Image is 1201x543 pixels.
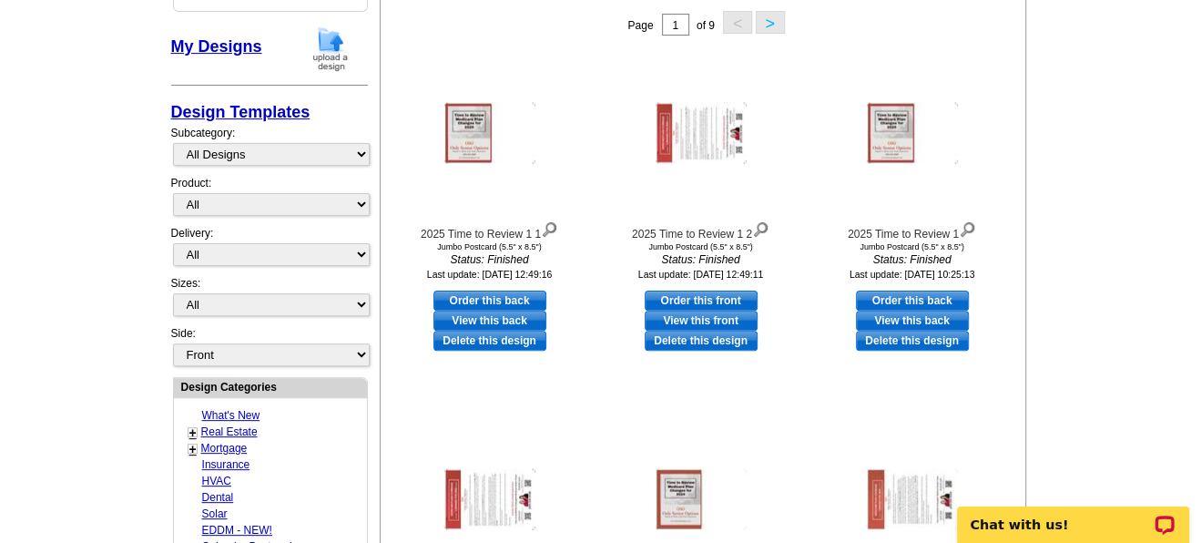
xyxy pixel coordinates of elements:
[752,218,769,238] img: view design details
[541,218,558,238] img: view design details
[645,311,758,331] a: View this front
[390,218,590,242] div: 2025 Time to Review 1 1
[444,469,535,530] img: 2025 Time to Review 2
[171,275,368,325] div: Sizes:
[638,269,764,280] small: Last update: [DATE] 12:49:11
[171,225,368,275] div: Delivery:
[390,242,590,251] div: Jumbo Postcard (5.5" x 8.5")
[189,425,197,440] a: +
[202,409,260,422] a: What's New
[812,251,1013,268] i: Status: Finished
[202,507,228,520] a: Solar
[645,291,758,311] a: use this design
[433,331,546,351] a: Delete this design
[812,242,1013,251] div: Jumbo Postcard (5.5" x 8.5")
[307,26,354,72] img: upload-design
[856,331,969,351] a: Delete this design
[202,458,250,471] a: Insurance
[856,311,969,331] a: View this back
[697,19,715,32] span: of 9
[867,469,958,530] img: 2024Time to Review 1
[601,218,801,242] div: 2025 Time to Review 1 2
[867,103,958,164] img: 2025 Time to Review 1
[850,269,975,280] small: Last update: [DATE] 10:25:13
[756,11,785,34] button: >
[656,103,747,164] img: 2025 Time to Review 1 2
[723,11,752,34] button: <
[171,175,368,225] div: Product:
[171,103,310,121] a: Design Templates
[959,218,976,238] img: view design details
[202,475,231,487] a: HVAC
[202,524,272,537] a: EDDM - NEW!
[189,442,197,456] a: +
[202,491,234,504] a: Dental
[427,269,553,280] small: Last update: [DATE] 12:49:16
[812,218,1013,242] div: 2025 Time to Review 1
[171,125,368,175] div: Subcategory:
[645,331,758,351] a: Delete this design
[390,251,590,268] i: Status: Finished
[433,291,546,311] a: use this design
[201,425,258,438] a: Real Estate
[945,486,1201,543] iframe: LiveChat chat widget
[171,37,262,56] a: My Designs
[856,291,969,311] a: use this design
[201,442,248,455] a: Mortgage
[174,378,367,395] div: Design Categories
[444,103,535,164] img: 2025 Time to Review 1 1
[627,19,653,32] span: Page
[656,469,747,530] img: 2024Time to Review 2
[601,251,801,268] i: Status: Finished
[433,311,546,331] a: View this back
[171,325,368,368] div: Side:
[601,242,801,251] div: Jumbo Postcard (5.5" x 8.5")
